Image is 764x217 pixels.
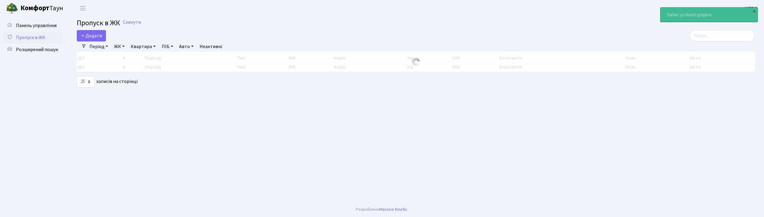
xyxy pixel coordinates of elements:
[6,2,18,14] img: logo.png
[20,3,63,14] span: Таун
[177,41,196,52] a: Авто
[20,3,49,13] b: Комфорт
[16,34,45,41] span: Пропуск в ЖК
[379,206,407,212] a: Massive Kinetic
[81,32,102,39] span: Додати
[112,41,127,52] a: ЖК
[16,22,57,29] span: Панель управління
[197,41,225,52] a: Неактивні
[77,18,120,28] span: Пропуск в ЖК
[16,46,58,53] span: Розширений пошук
[3,32,63,44] a: Пропуск в ЖК
[77,76,138,87] label: записів на сторінці
[77,30,106,41] a: Додати
[128,41,158,52] a: Квартира
[690,30,755,41] input: Пошук...
[3,44,63,56] a: Розширений пошук
[159,41,175,52] a: ПІБ
[745,5,757,12] a: КПП4
[3,20,63,32] a: Панель управління
[75,3,90,13] button: Переключити навігацію
[411,57,421,67] img: Обробка...
[77,76,94,87] select: записів на сторінці
[660,8,758,22] div: Запис успішно додано.
[751,8,757,14] div: ×
[123,20,141,25] a: Скинути
[356,206,408,213] div: Розроблено .
[87,41,110,52] a: Період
